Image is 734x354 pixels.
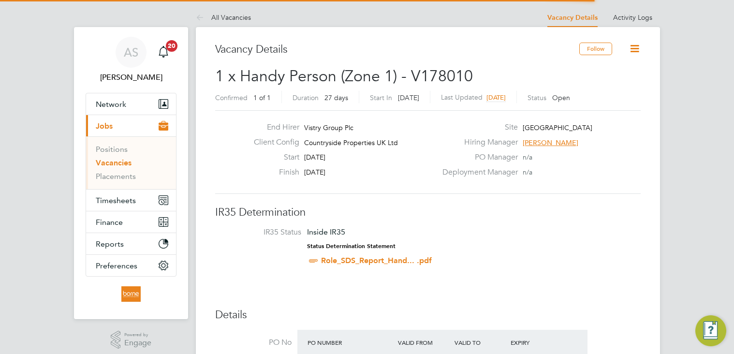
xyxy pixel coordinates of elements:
span: Finance [96,218,123,227]
label: Finish [246,167,299,177]
label: PO No [215,338,292,348]
h3: IR35 Determination [215,206,641,220]
a: Vacancies [96,158,132,167]
span: Preferences [96,261,137,270]
span: 27 days [324,93,348,102]
div: Valid To [452,334,509,351]
span: Andrew Stevensen [86,72,176,83]
a: Activity Logs [613,13,652,22]
label: Hiring Manager [437,137,518,147]
span: [PERSON_NAME] [523,138,578,147]
a: Vacancy Details [547,14,598,22]
span: Countryside Properties UK Ltd [304,138,398,147]
button: Network [86,93,176,115]
a: AS[PERSON_NAME] [86,37,176,83]
span: Jobs [96,121,113,131]
h3: Vacancy Details [215,43,579,57]
h3: Details [215,308,641,322]
label: PO Manager [437,152,518,162]
a: 20 [154,37,173,68]
span: 1 x Handy Person (Zone 1) - V178010 [215,67,473,86]
button: Timesheets [86,190,176,211]
label: Status [528,93,546,102]
span: AS [124,46,138,59]
span: Engage [124,339,151,347]
span: Open [552,93,570,102]
button: Finance [86,211,176,233]
div: Expiry [508,334,565,351]
label: IR35 Status [225,227,301,237]
a: Placements [96,172,136,181]
label: Site [437,122,518,133]
span: 1 of 1 [253,93,271,102]
button: Reports [86,233,176,254]
button: Follow [579,43,612,55]
button: Jobs [86,115,176,136]
span: Powered by [124,331,151,339]
label: Client Config [246,137,299,147]
span: [DATE] [486,93,506,102]
div: PO Number [305,334,396,351]
nav: Main navigation [74,27,188,319]
span: [DATE] [304,168,325,177]
strong: Status Determination Statement [307,243,396,250]
span: Inside IR35 [307,227,345,236]
span: [DATE] [398,93,419,102]
div: Valid From [396,334,452,351]
a: Role_SDS_Report_Hand... .pdf [321,256,432,265]
span: [GEOGRAPHIC_DATA] [523,123,592,132]
div: Jobs [86,136,176,189]
span: n/a [523,153,532,162]
button: Engage Resource Center [695,315,726,346]
label: Last Updated [441,93,483,102]
label: Start In [370,93,392,102]
label: End Hirer [246,122,299,133]
img: borneltd-logo-retina.png [121,286,140,302]
a: All Vacancies [196,13,251,22]
span: Vistry Group Plc [304,123,353,132]
label: Confirmed [215,93,248,102]
a: Go to home page [86,286,176,302]
button: Preferences [86,255,176,276]
label: Deployment Manager [437,167,518,177]
a: Positions [96,145,128,154]
span: [DATE] [304,153,325,162]
span: Reports [96,239,124,249]
span: n/a [523,168,532,177]
span: Network [96,100,126,109]
span: 20 [166,40,177,52]
label: Start [246,152,299,162]
span: Timesheets [96,196,136,205]
label: Duration [293,93,319,102]
a: Powered byEngage [111,331,152,349]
